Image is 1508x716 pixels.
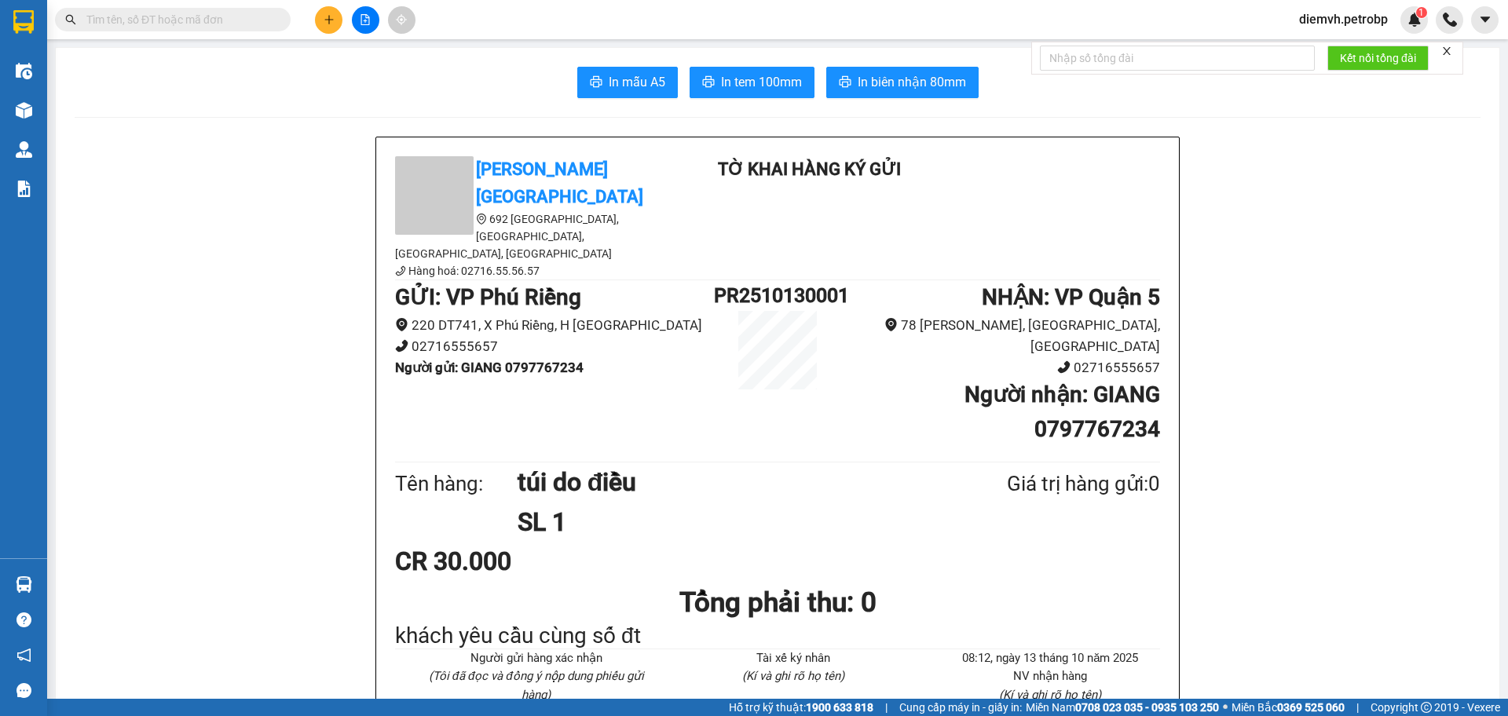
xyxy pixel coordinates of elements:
[13,13,112,51] div: VP Phú Riềng
[16,63,32,79] img: warehouse-icon
[885,699,888,716] span: |
[826,67,979,98] button: printerIn biên nhận 80mm
[1471,6,1499,34] button: caret-down
[1340,49,1416,67] span: Kết nối tổng đài
[388,6,415,34] button: aim
[16,141,32,158] img: warehouse-icon
[426,649,646,668] li: Người gửi hàng xác nhận
[941,649,1160,668] li: 08:12, ngày 13 tháng 10 năm 2025
[609,72,665,92] span: In mẫu A5
[13,15,38,31] span: Gửi:
[714,280,841,311] h1: PR2510130001
[395,315,714,336] li: 220 DT741, X Phú Riềng, H [GEOGRAPHIC_DATA]
[1421,702,1432,713] span: copyright
[1232,699,1345,716] span: Miền Bắc
[65,14,76,25] span: search
[702,75,715,90] span: printer
[806,701,873,714] strong: 1900 633 818
[123,13,222,51] div: VP Quận 5
[1223,704,1228,711] span: ⚪️
[360,14,371,25] span: file-add
[899,699,1022,716] span: Cung cấp máy in - giấy in:
[858,72,966,92] span: In biên nhận 80mm
[729,699,873,716] span: Hỗ trợ kỹ thuật:
[16,102,32,119] img: warehouse-icon
[395,210,678,262] li: 692 [GEOGRAPHIC_DATA], [GEOGRAPHIC_DATA], [GEOGRAPHIC_DATA], [GEOGRAPHIC_DATA]
[839,75,851,90] span: printer
[518,502,931,542] h1: SL 1
[590,75,602,90] span: printer
[396,14,407,25] span: aim
[476,159,643,206] b: [PERSON_NAME][GEOGRAPHIC_DATA]
[1443,13,1457,27] img: phone-icon
[1026,699,1219,716] span: Miền Nam
[1416,7,1427,18] sup: 1
[16,181,32,197] img: solution-icon
[395,360,584,375] b: Người gửi : GIANG 0797767234
[352,6,379,34] button: file-add
[1327,46,1429,71] button: Kết nối tổng đài
[476,214,487,225] span: environment
[395,339,408,353] span: phone
[12,103,36,119] span: CR :
[16,612,31,627] span: question-circle
[1356,699,1359,716] span: |
[999,688,1101,702] i: (Kí và ghi rõ họ tên)
[395,624,1160,648] div: khách yêu cầu cùng số đt
[12,101,115,120] div: 30.000
[982,284,1160,310] b: NHẬN : VP Quận 5
[16,576,32,593] img: warehouse-icon
[1478,13,1492,27] span: caret-down
[324,14,335,25] span: plus
[13,51,112,70] div: GIANG
[123,15,161,31] span: Nhận:
[395,265,406,276] span: phone
[690,67,814,98] button: printerIn tem 100mm
[841,357,1160,378] li: 02716555657
[1441,46,1452,57] span: close
[16,648,31,663] span: notification
[395,318,408,331] span: environment
[964,382,1160,442] b: Người nhận : GIANG 0797767234
[395,262,678,279] li: Hàng hoá: 02716.55.56.57
[86,11,272,28] input: Tìm tên, số ĐT hoặc mã đơn
[395,581,1160,624] h1: Tổng phải thu: 0
[1075,701,1219,714] strong: 0708 023 035 - 0935 103 250
[931,468,1160,500] div: Giá trị hàng gửi: 0
[395,468,518,500] div: Tên hàng:
[683,649,902,668] li: Tài xế ký nhân
[577,67,678,98] button: printerIn mẫu A5
[884,318,898,331] span: environment
[1407,13,1422,27] img: icon-new-feature
[742,669,844,683] i: (Kí và ghi rõ họ tên)
[1057,360,1071,374] span: phone
[518,462,931,502] h1: túi do điều
[395,336,714,357] li: 02716555657
[315,6,342,34] button: plus
[721,72,802,92] span: In tem 100mm
[429,669,644,702] i: (Tôi đã đọc và đồng ý nộp dung phiếu gửi hàng)
[395,542,647,581] div: CR 30.000
[841,315,1160,356] li: 78 [PERSON_NAME], [GEOGRAPHIC_DATA], [GEOGRAPHIC_DATA]
[941,667,1160,686] li: NV nhận hàng
[123,51,222,70] div: GIANG
[16,683,31,698] span: message
[1277,701,1345,714] strong: 0369 525 060
[395,284,581,310] b: GỬI : VP Phú Riềng
[1040,46,1315,71] input: Nhập số tổng đài
[13,10,34,34] img: logo-vxr
[718,159,901,179] b: TỜ KHAI HÀNG KÝ GỬI
[1287,9,1400,29] span: diemvh.petrobp
[1418,7,1424,18] span: 1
